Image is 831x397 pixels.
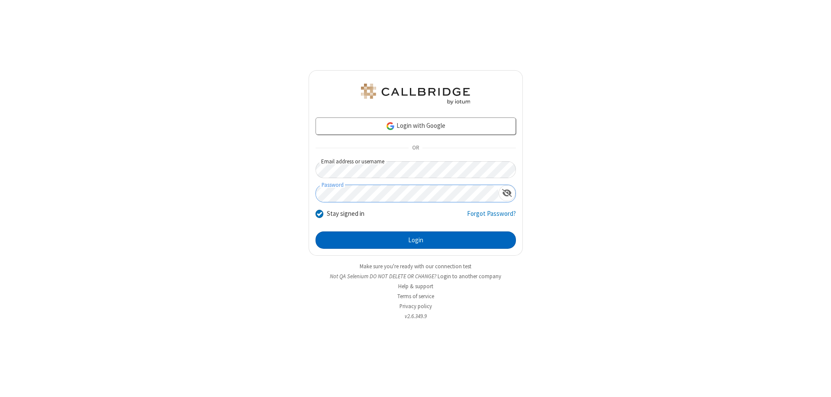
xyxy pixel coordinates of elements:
label: Stay signed in [327,209,364,219]
button: Login [316,231,516,249]
div: Show password [499,185,515,201]
img: QA Selenium DO NOT DELETE OR CHANGE [359,84,472,104]
button: Login to another company [438,272,501,280]
a: Help & support [398,283,433,290]
li: Not QA Selenium DO NOT DELETE OR CHANGE? [309,272,523,280]
input: Email address or username [316,161,516,178]
span: OR [409,142,422,154]
a: Login with Google [316,117,516,135]
img: google-icon.png [386,121,395,131]
a: Terms of service [397,293,434,300]
a: Privacy policy [399,303,432,310]
a: Forgot Password? [467,209,516,225]
input: Password [316,185,499,202]
li: v2.6.349.9 [309,312,523,320]
a: Make sure you're ready with our connection test [360,263,471,270]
